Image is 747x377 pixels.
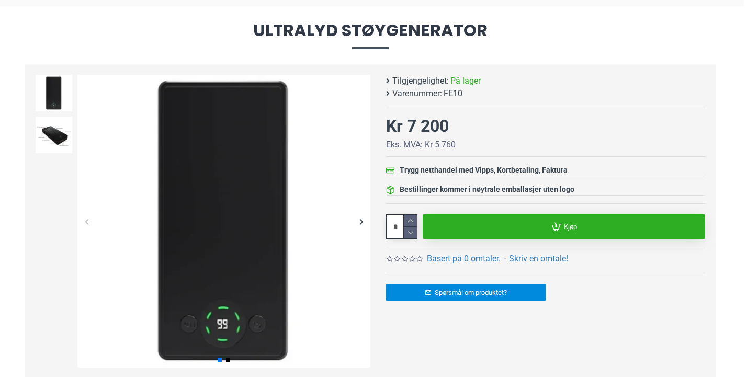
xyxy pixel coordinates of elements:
a: Basert på 0 omtaler. [427,253,501,265]
div: Bestillinger kommer i nøytrale emballasjer uten logo [400,184,574,195]
b: Varenummer: [392,87,442,100]
b: Tilgjengelighet: [392,75,449,87]
div: Next slide [352,212,370,231]
span: Go to slide 2 [226,358,230,362]
span: FE10 [444,87,462,100]
span: På lager [450,75,481,87]
a: Skriv en omtale! [509,253,568,265]
span: Ultralyd Støygenerator [25,22,716,49]
img: Støygenerator - SpyGadgets.no [36,117,72,153]
span: Kjøp [564,223,577,230]
span: Go to slide 1 [218,358,222,362]
img: Støygenerator - SpyGadgets.no [77,75,370,368]
div: Trygg netthandel med Vipps, Kortbetaling, Faktura [400,165,568,176]
a: Spørsmål om produktet? [386,284,546,301]
div: Previous slide [77,212,96,231]
div: Kr 7 200 [386,113,449,139]
b: - [504,254,506,264]
img: Støygenerator - SpyGadgets.no [36,75,72,111]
